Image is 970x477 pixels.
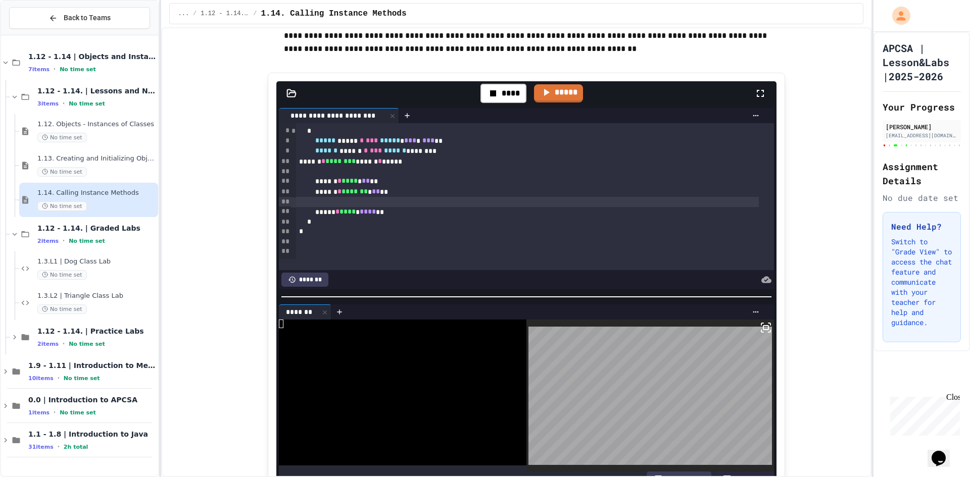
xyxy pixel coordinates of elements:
span: No time set [69,341,105,347]
span: 31 items [28,444,54,450]
span: No time set [37,133,87,142]
span: 1.1 - 1.8 | Introduction to Java [28,430,156,439]
h3: Need Help? [891,221,952,233]
span: 10 items [28,375,54,382]
div: My Account [882,4,913,27]
span: 1.12 - 1.14. | Lessons and Notes [201,10,249,18]
span: No time set [37,167,87,177]
h2: Your Progress [883,100,961,114]
span: • [63,99,65,108]
span: • [63,237,65,245]
span: 1.12. Objects - Instances of Classes [37,120,156,129]
button: Back to Teams [9,7,150,29]
span: • [54,408,56,416]
span: 7 items [28,66,50,73]
div: [EMAIL_ADDRESS][DOMAIN_NAME] [886,132,958,139]
h1: APCSA | Lesson&Labs |2025-2026 [883,41,961,83]
span: No time set [60,409,96,416]
span: 1.12 - 1.14. | Practice Labs [37,327,156,336]
span: No time set [60,66,96,73]
span: 3 items [37,100,59,107]
span: No time set [37,304,87,314]
span: • [58,443,60,451]
span: / [253,10,257,18]
span: ... [178,10,189,18]
span: 2h total [64,444,88,450]
span: 2 items [37,341,59,347]
div: Chat with us now!Close [4,4,70,64]
div: [PERSON_NAME] [886,122,958,131]
span: • [63,340,65,348]
span: 1.3.L2 | Triangle Class Lab [37,292,156,300]
span: 2 items [37,238,59,244]
span: 1.13. Creating and Initializing Objects: Constructors [37,154,156,163]
span: 1.9 - 1.11 | Introduction to Methods [28,361,156,370]
div: No due date set [883,192,961,204]
span: No time set [69,238,105,244]
span: 1.12 - 1.14. | Graded Labs [37,224,156,233]
h2: Assignment Details [883,160,961,188]
span: 1.14. Calling Instance Methods [37,189,156,197]
span: 1.14. Calling Instance Methods [261,8,407,20]
iframe: chat widget [886,393,960,436]
span: 0.0 | Introduction to APCSA [28,395,156,404]
span: • [54,65,56,73]
span: No time set [64,375,100,382]
span: Back to Teams [64,13,111,23]
span: 1.3.L1 | Dog Class Lab [37,257,156,266]
iframe: chat widget [928,437,960,467]
p: Switch to "Grade View" to access the chat feature and communicate with your teacher for help and ... [891,237,952,328]
span: No time set [37,270,87,280]
span: 1.12 - 1.14 | Objects and Instances of Classes [28,52,156,61]
span: No time set [69,100,105,107]
span: • [58,374,60,382]
span: No time set [37,201,87,211]
span: 1.12 - 1.14. | Lessons and Notes [37,86,156,95]
span: / [193,10,197,18]
span: 1 items [28,409,50,416]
